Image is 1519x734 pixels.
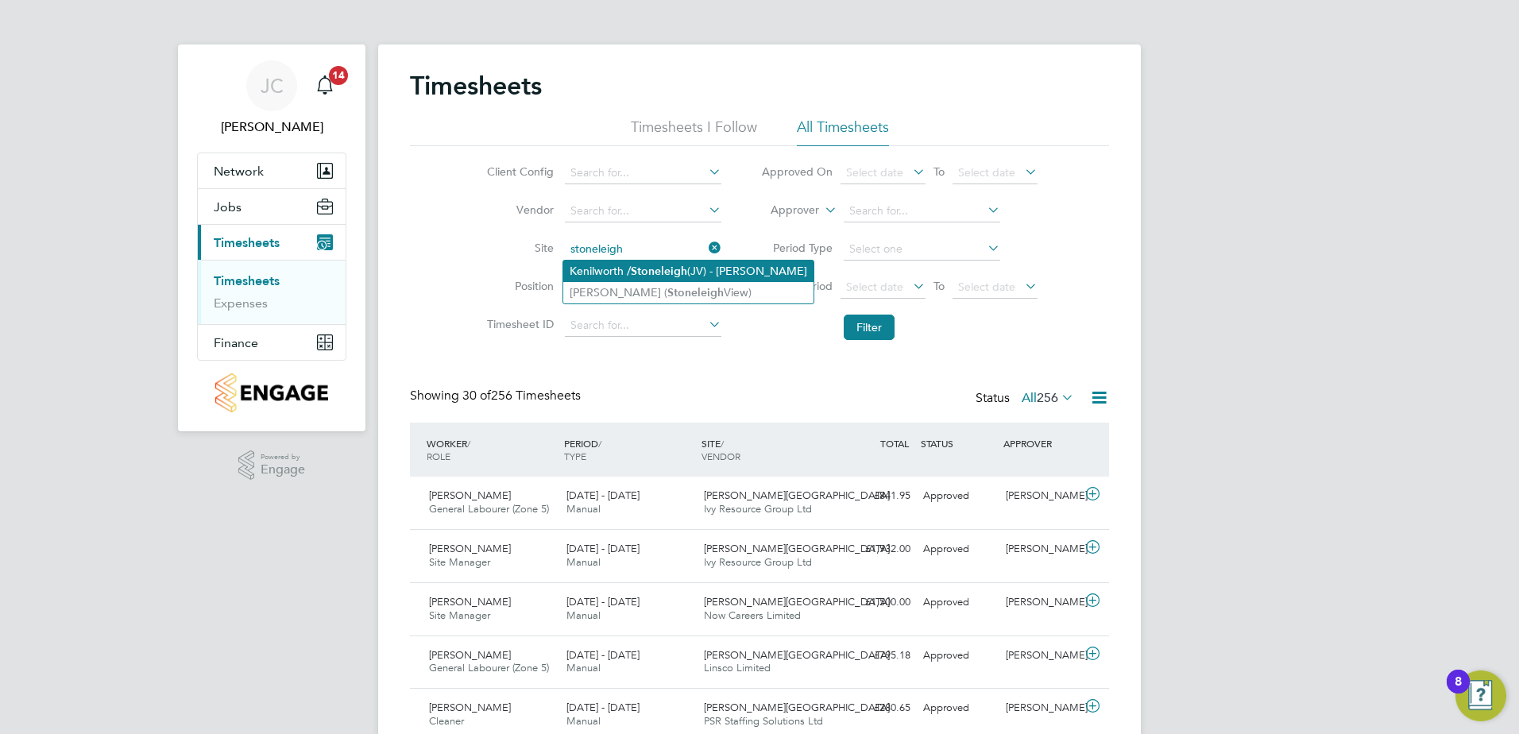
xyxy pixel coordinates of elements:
span: TOTAL [880,437,909,450]
span: [PERSON_NAME] [429,648,511,662]
div: PERIOD [560,429,698,470]
h2: Timesheets [410,70,542,102]
span: Manual [566,608,601,622]
span: Jayne Cadman [197,118,346,137]
span: / [467,437,470,450]
span: Manual [566,555,601,569]
div: SITE [698,429,835,470]
input: Search for... [565,200,721,222]
span: Select date [958,165,1015,180]
span: 14 [329,66,348,85]
div: Approved [917,643,999,669]
span: [PERSON_NAME][GEOGRAPHIC_DATA] [704,489,890,502]
div: £841.95 [834,483,917,509]
button: Open Resource Center, 8 new notifications [1455,670,1506,721]
button: Network [198,153,346,188]
button: Timesheets [198,225,346,260]
span: [PERSON_NAME][GEOGRAPHIC_DATA] [704,701,890,714]
label: Site [482,241,554,255]
div: Status [976,388,1077,410]
div: [PERSON_NAME] [999,643,1082,669]
div: £280.65 [834,695,917,721]
span: JC [261,75,284,96]
span: Site Manager [429,608,490,622]
div: [PERSON_NAME] [999,695,1082,721]
span: Manual [566,661,601,674]
button: Finance [198,325,346,360]
span: [PERSON_NAME] [429,701,511,714]
span: Select date [846,165,903,180]
span: [DATE] - [DATE] [566,542,640,555]
div: WORKER [423,429,560,470]
div: £795.18 [834,643,917,669]
a: 14 [309,60,341,111]
nav: Main navigation [178,44,365,431]
span: Finance [214,335,258,350]
input: Select one [844,238,1000,261]
span: Timesheets [214,235,280,250]
div: STATUS [917,429,999,458]
span: / [721,437,724,450]
li: All Timesheets [797,118,889,146]
span: Linsco Limited [704,661,771,674]
label: Approver [748,203,819,218]
div: [PERSON_NAME] [999,536,1082,562]
span: To [929,161,949,182]
li: Timesheets I Follow [631,118,757,146]
span: General Labourer (Zone 5) [429,502,549,516]
label: Period Type [761,241,833,255]
img: countryside-properties-logo-retina.png [215,373,327,412]
label: Client Config [482,164,554,179]
b: Stoneleigh [631,265,687,278]
input: Search for... [565,315,721,337]
span: Select date [846,280,903,294]
span: [PERSON_NAME][GEOGRAPHIC_DATA] [704,648,890,662]
span: Site Manager [429,555,490,569]
div: £1,500.00 [834,589,917,616]
li: Kenilworth / (JV) - [PERSON_NAME] [563,261,814,282]
div: Showing [410,388,584,404]
span: VENDOR [702,450,740,462]
input: Search for... [565,238,721,261]
span: 256 [1037,390,1058,406]
span: [DATE] - [DATE] [566,701,640,714]
label: Timesheet ID [482,317,554,331]
span: Manual [566,714,601,728]
a: JC[PERSON_NAME] [197,60,346,137]
span: [PERSON_NAME] [429,595,511,608]
span: [PERSON_NAME] [429,542,511,555]
span: TYPE [564,450,586,462]
span: 256 Timesheets [462,388,581,404]
span: 30 of [462,388,491,404]
span: Now Careers Limited [704,608,801,622]
a: Powered byEngage [238,450,306,481]
div: Approved [917,695,999,721]
span: [PERSON_NAME][GEOGRAPHIC_DATA] [704,542,890,555]
span: ROLE [427,450,450,462]
span: [PERSON_NAME] [429,489,511,502]
div: Timesheets [198,260,346,324]
label: Approved On [761,164,833,179]
input: Search for... [565,162,721,184]
label: All [1022,390,1074,406]
div: £1,932.00 [834,536,917,562]
span: [DATE] - [DATE] [566,595,640,608]
button: Filter [844,315,895,340]
span: To [929,276,949,296]
span: [DATE] - [DATE] [566,489,640,502]
span: Select date [958,280,1015,294]
div: [PERSON_NAME] [999,589,1082,616]
span: Engage [261,463,305,477]
span: General Labourer (Zone 5) [429,661,549,674]
div: Approved [917,536,999,562]
span: Manual [566,502,601,516]
div: APPROVER [999,429,1082,458]
b: Stoneleigh [667,286,724,299]
label: Position [482,279,554,293]
span: Jobs [214,199,242,214]
span: Ivy Resource Group Ltd [704,555,812,569]
span: Ivy Resource Group Ltd [704,502,812,516]
button: Jobs [198,189,346,224]
div: Approved [917,483,999,509]
a: Expenses [214,296,268,311]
